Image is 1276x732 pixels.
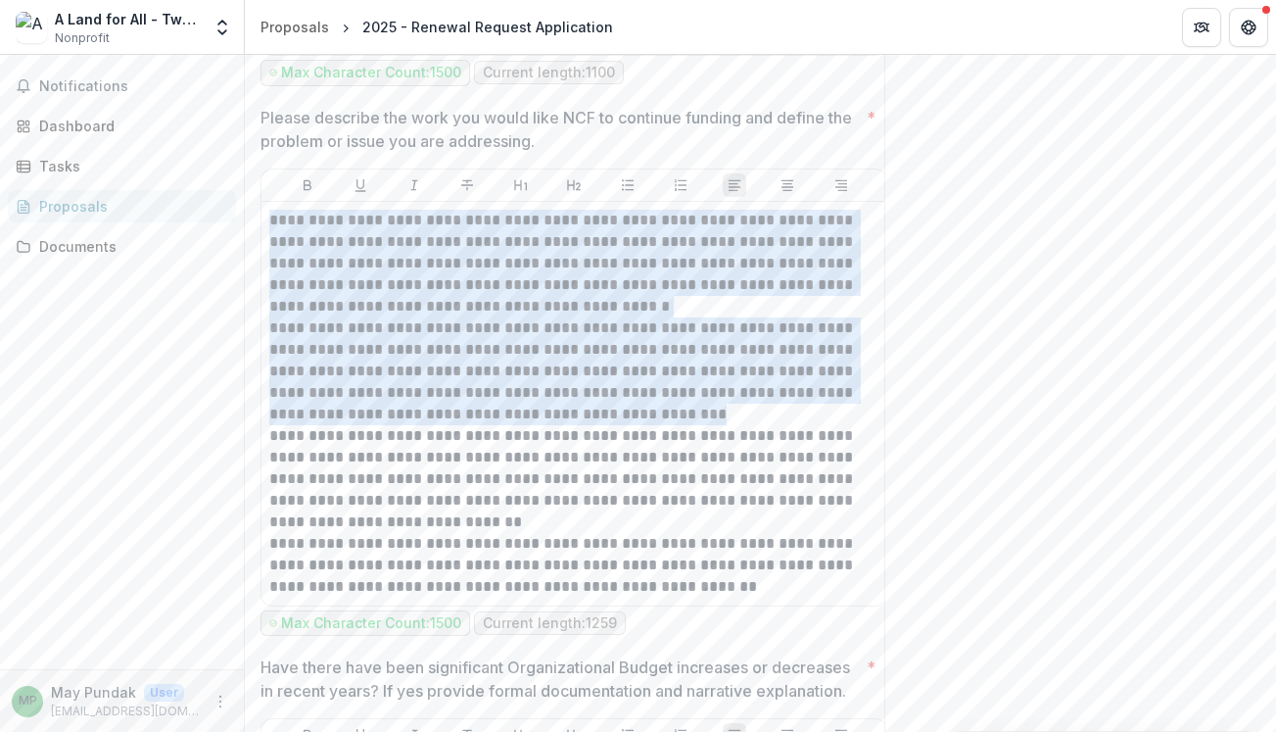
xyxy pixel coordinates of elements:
[39,156,220,176] div: Tasks
[260,656,859,703] p: Have there have been significant Organizational Budget increases or decreases in recent years? If...
[455,173,479,197] button: Strike
[8,190,236,222] a: Proposals
[8,71,236,102] button: Notifications
[8,150,236,182] a: Tasks
[55,9,201,29] div: A Land for All - Two States One Homeland
[1182,8,1221,47] button: Partners
[253,13,621,41] nav: breadcrumb
[8,110,236,142] a: Dashboard
[144,684,184,702] p: User
[55,29,110,47] span: Nonprofit
[39,196,220,217] div: Proposals
[483,615,617,632] p: Current length: 1259
[562,173,586,197] button: Heading 2
[402,173,426,197] button: Italicize
[260,106,859,153] p: Please describe the work you would like NCF to continue funding and define the problem or issue y...
[669,173,692,197] button: Ordered List
[296,173,319,197] button: Bold
[8,230,236,263] a: Documents
[349,173,372,197] button: Underline
[39,78,228,95] span: Notifications
[483,65,615,81] p: Current length: 1100
[51,682,136,703] p: May Pundak
[509,173,533,197] button: Heading 1
[616,173,639,197] button: Bullet List
[209,8,236,47] button: Open entity switcher
[253,13,337,41] a: Proposals
[281,615,461,632] p: Max Character Count: 1500
[776,173,799,197] button: Align Center
[51,703,201,720] p: [EMAIL_ADDRESS][DOMAIN_NAME]
[1229,8,1268,47] button: Get Help
[260,17,329,37] div: Proposals
[723,173,746,197] button: Align Left
[16,12,47,43] img: A Land for All - Two States One Homeland
[829,173,853,197] button: Align Right
[209,690,232,713] button: More
[362,17,613,37] div: 2025 - Renewal Request Application
[39,116,220,136] div: Dashboard
[39,236,220,257] div: Documents
[19,695,37,708] div: May Pundak
[281,65,461,81] p: Max Character Count: 1500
